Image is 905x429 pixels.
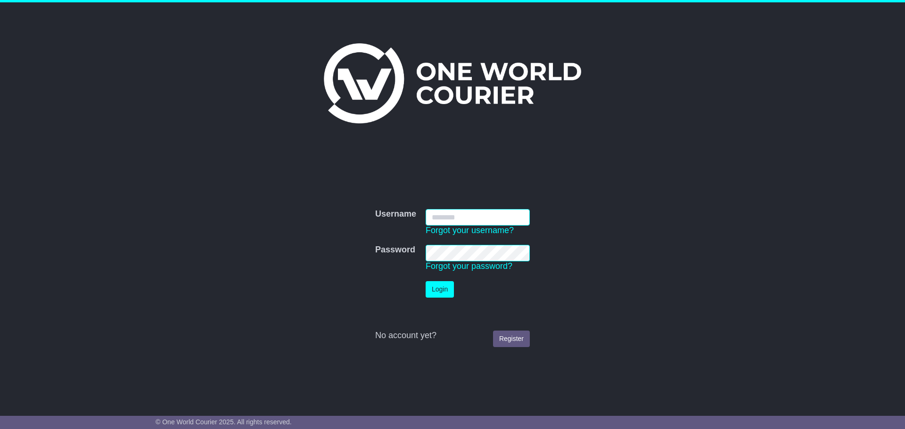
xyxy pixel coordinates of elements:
[375,245,415,255] label: Password
[426,261,512,271] a: Forgot your password?
[324,43,581,123] img: One World
[493,331,530,347] a: Register
[426,226,514,235] a: Forgot your username?
[375,331,530,341] div: No account yet?
[156,418,292,426] span: © One World Courier 2025. All rights reserved.
[426,281,454,298] button: Login
[375,209,416,219] label: Username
